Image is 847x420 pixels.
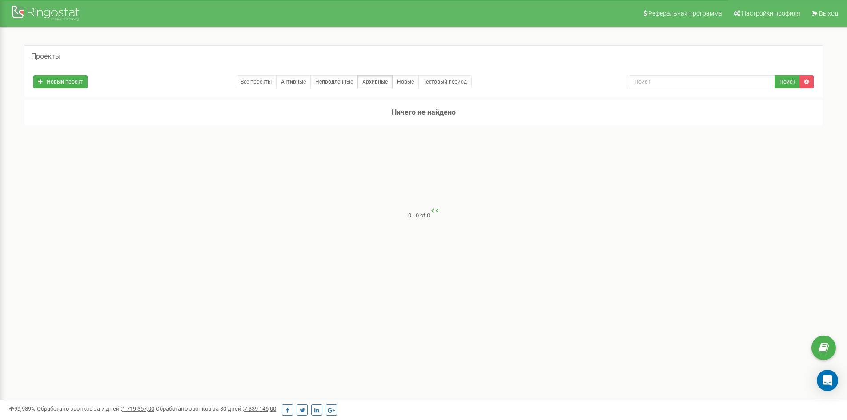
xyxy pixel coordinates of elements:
[9,405,36,412] span: 99,989%
[276,75,311,88] a: Активные
[24,100,823,125] h3: Ничего не найдено
[33,75,88,88] a: Новый проект
[799,75,814,88] a: Сбросить
[31,52,60,60] h5: Проекты
[357,75,393,88] a: Архивные
[392,75,419,88] a: Новые
[648,10,722,17] span: Реферальная программа
[418,75,472,88] a: Тестовый период
[742,10,800,17] span: Настройки профиля
[408,212,430,219] span: 0 - 0 of 0
[775,75,800,88] button: Поиск
[37,405,154,412] span: Обработано звонков за 7 дней :
[310,75,358,88] a: Непродленные
[244,405,276,412] u: 7 339 146,00
[236,75,277,88] a: Все проекты
[156,405,276,412] span: Обработано звонков за 30 дней :
[24,204,823,220] nav: ...
[817,370,838,391] div: Open Intercom Messenger
[819,10,838,17] span: Выход
[122,405,154,412] u: 1 719 357,00
[629,75,775,88] input: Поиск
